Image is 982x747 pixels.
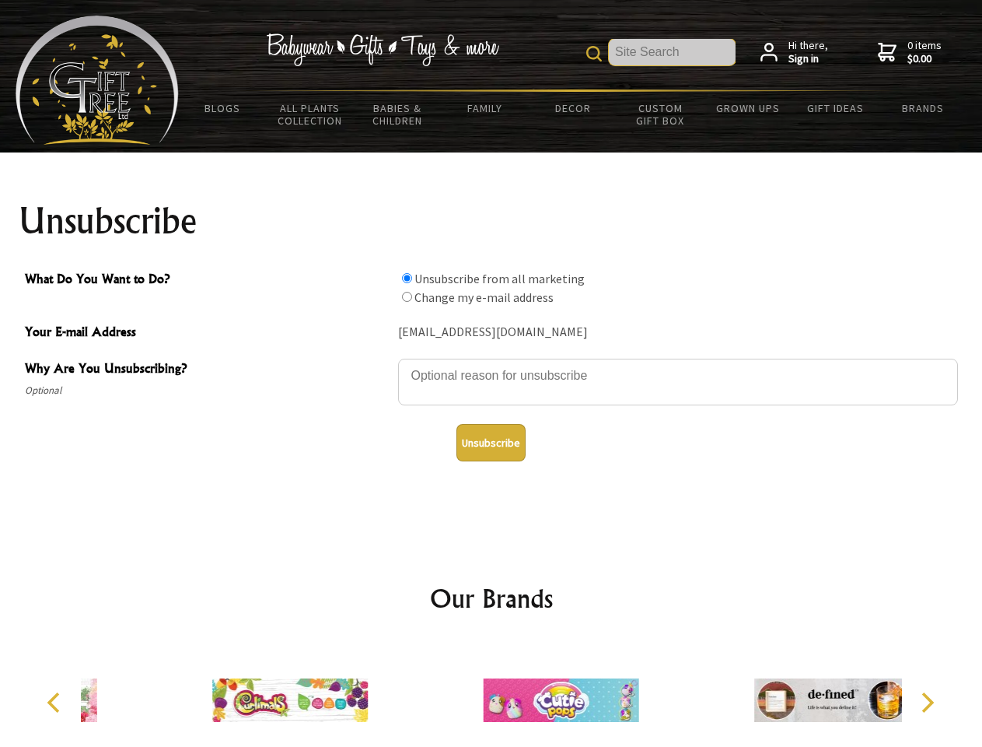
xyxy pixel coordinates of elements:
[398,321,958,345] div: [EMAIL_ADDRESS][DOMAIN_NAME]
[878,39,942,66] a: 0 items$0.00
[414,271,585,286] label: Unsubscribe from all marketing
[267,92,355,137] a: All Plants Collection
[910,686,944,720] button: Next
[25,381,390,400] span: Optional
[39,686,73,720] button: Previous
[907,38,942,66] span: 0 items
[879,92,967,124] a: Brands
[456,424,526,461] button: Unsubscribe
[16,16,179,145] img: Babyware - Gifts - Toys and more...
[792,92,879,124] a: Gift Ideas
[609,39,736,65] input: Site Search
[760,39,828,66] a: Hi there,Sign in
[25,269,390,292] span: What Do You Want to Do?
[398,359,958,405] textarea: Why Are You Unsubscribing?
[617,92,704,137] a: Custom Gift Box
[25,322,390,345] span: Your E-mail Address
[529,92,617,124] a: Decor
[788,52,828,66] strong: Sign in
[788,39,828,66] span: Hi there,
[402,273,412,283] input: What Do You Want to Do?
[586,46,602,61] img: product search
[19,202,964,240] h1: Unsubscribe
[31,580,952,617] h2: Our Brands
[907,52,942,66] strong: $0.00
[25,359,390,381] span: Why Are You Unsubscribing?
[414,289,554,305] label: Change my e-mail address
[704,92,792,124] a: Grown Ups
[402,292,412,302] input: What Do You Want to Do?
[266,33,499,66] img: Babywear - Gifts - Toys & more
[179,92,267,124] a: BLOGS
[354,92,442,137] a: Babies & Children
[442,92,529,124] a: Family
